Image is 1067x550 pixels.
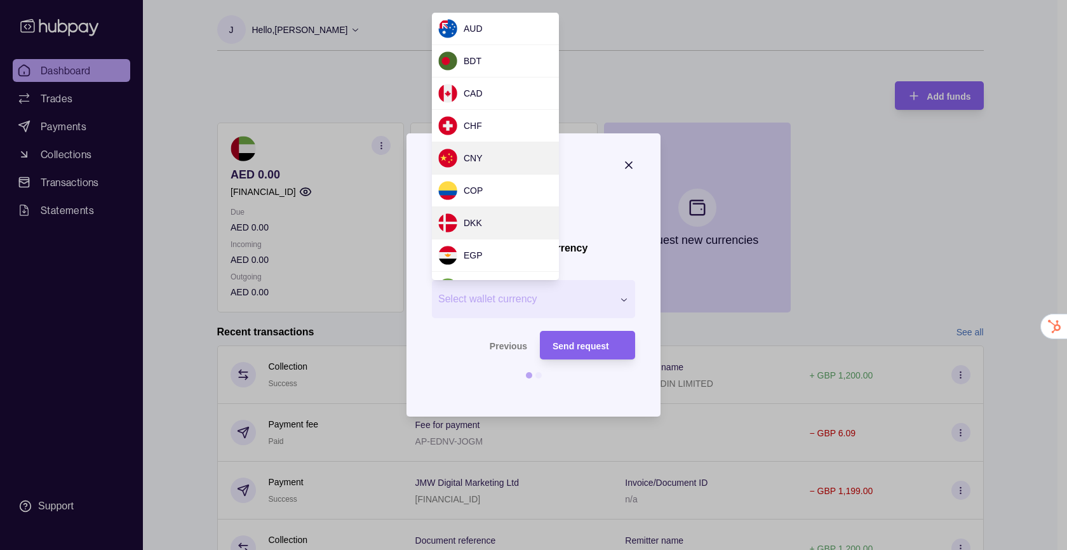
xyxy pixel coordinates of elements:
span: EGP [464,250,483,260]
img: et [438,278,457,297]
img: bd [438,51,457,70]
span: DKK [464,218,482,228]
span: CHF [464,121,482,131]
span: AUD [464,23,483,34]
span: CNY [464,153,483,163]
span: BDT [464,56,481,66]
img: cn [438,149,457,168]
span: CAD [464,88,483,98]
img: ca [438,84,457,103]
img: co [438,181,457,200]
img: dk [438,213,457,232]
img: eg [438,246,457,265]
img: au [438,19,457,38]
img: ch [438,116,457,135]
span: COP [464,185,483,196]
